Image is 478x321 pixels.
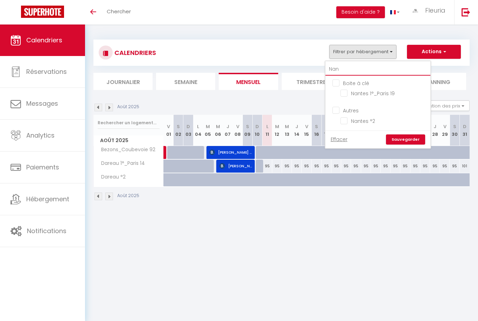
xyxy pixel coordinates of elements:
[462,8,470,16] img: logout
[351,118,375,125] span: Nantes °2
[325,61,431,149] div: Filtrer par hébergement
[410,7,421,14] img: ...
[386,134,425,145] a: Sauvegarder
[21,6,64,18] img: Super Booking
[336,6,385,18] button: Besoin d'aide ?
[325,63,430,76] input: Rechercher un logement...
[331,135,347,143] a: Effacer
[425,6,445,15] span: Fleuria
[6,3,27,24] button: Open LiveChat chat widget
[107,8,131,15] span: Chercher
